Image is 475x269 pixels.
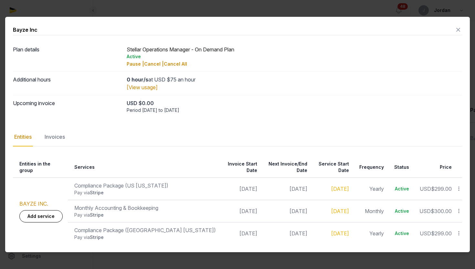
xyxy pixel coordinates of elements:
[420,230,431,237] span: USD
[413,157,456,178] th: Price
[74,212,216,218] div: Pay via
[420,186,431,192] span: USD
[90,234,104,240] span: Stripe
[394,186,409,192] div: Active
[431,230,452,237] span: $299.00
[353,178,388,200] td: Yearly
[13,26,37,34] div: Bayze Inc
[74,226,216,234] div: Compliance Package ([GEOGRAPHIC_DATA] [US_STATE])
[353,200,388,222] td: Monthly
[353,222,388,245] td: Yearly
[13,76,121,91] dt: Additional hours
[331,208,349,214] a: [DATE]
[127,61,144,67] span: Pause |
[127,76,462,83] div: at USD $75 an hour
[127,53,462,60] div: Active
[90,190,104,195] span: Stripe
[331,230,349,237] a: [DATE]
[311,157,353,178] th: Service Start Date
[43,128,66,146] div: Invoices
[290,208,307,214] span: [DATE]
[127,107,462,113] div: Period [DATE] to [DATE]
[74,182,216,189] div: Compliance Package (US [US_STATE])
[353,157,388,178] th: Frequency
[13,157,68,178] th: Entities in the group
[90,212,104,218] span: Stripe
[127,84,158,91] a: [View usage]
[394,208,409,214] div: Active
[74,189,216,196] div: Pay via
[419,208,431,214] span: USD
[331,186,349,192] a: [DATE]
[388,157,413,178] th: Status
[19,210,63,222] a: Add service
[127,46,462,68] div: Stellar Operations Manager - On Demand Plan
[127,76,148,83] strong: 0 hour/s
[394,230,409,237] div: Active
[13,46,121,68] dt: Plan details
[13,99,121,113] dt: Upcoming invoice
[144,61,164,67] span: Cancel |
[290,186,307,192] span: [DATE]
[220,157,261,178] th: Invoice Start Date
[74,234,216,241] div: Pay via
[431,186,452,192] span: $299.00
[164,61,187,67] span: Cancel All
[431,208,452,214] span: $300.00
[220,200,261,222] td: [DATE]
[220,178,261,200] td: [DATE]
[13,128,33,146] div: Entities
[127,99,462,107] div: USD $0.00
[261,157,311,178] th: Next Invoice/End Date
[19,200,48,207] a: BAYZE INC.
[13,128,462,146] nav: Tabs
[68,157,220,178] th: Services
[220,222,261,245] td: [DATE]
[290,230,307,237] span: [DATE]
[74,204,216,212] div: Monthly Accounting & Bookkeeping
